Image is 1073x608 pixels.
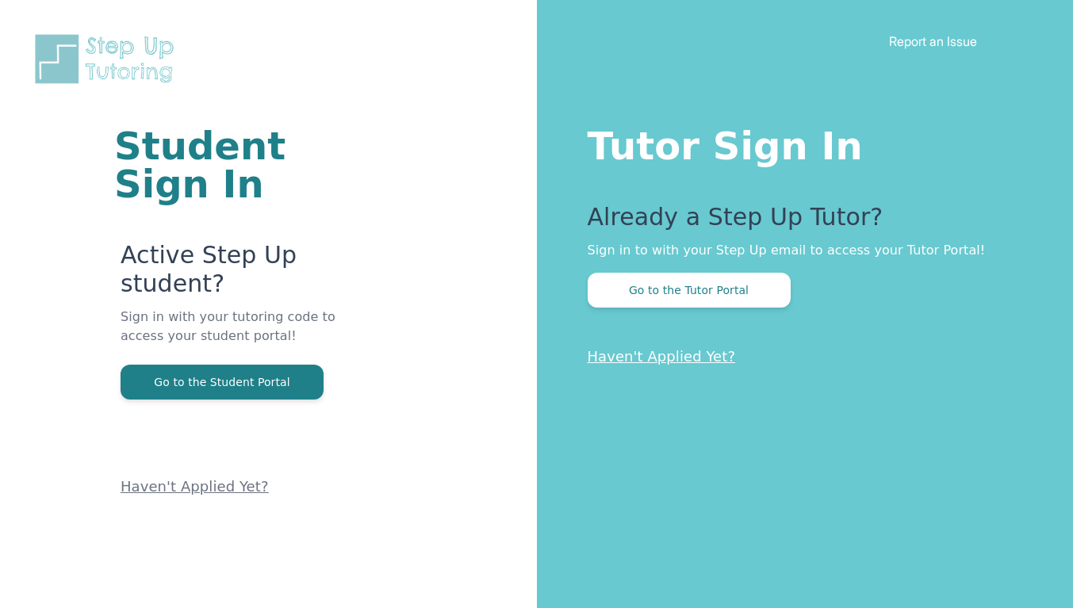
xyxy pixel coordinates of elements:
a: Go to the Student Portal [121,374,324,389]
a: Go to the Tutor Portal [588,282,791,297]
img: Step Up Tutoring horizontal logo [32,32,184,86]
h1: Student Sign In [114,127,347,203]
p: Sign in with your tutoring code to access your student portal! [121,308,347,365]
a: Haven't Applied Yet? [121,478,269,495]
h1: Tutor Sign In [588,120,1010,165]
button: Go to the Student Portal [121,365,324,400]
a: Haven't Applied Yet? [588,348,736,365]
button: Go to the Tutor Portal [588,273,791,308]
p: Already a Step Up Tutor? [588,203,1010,241]
a: Report an Issue [889,33,977,49]
p: Active Step Up student? [121,241,347,308]
p: Sign in to with your Step Up email to access your Tutor Portal! [588,241,1010,260]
